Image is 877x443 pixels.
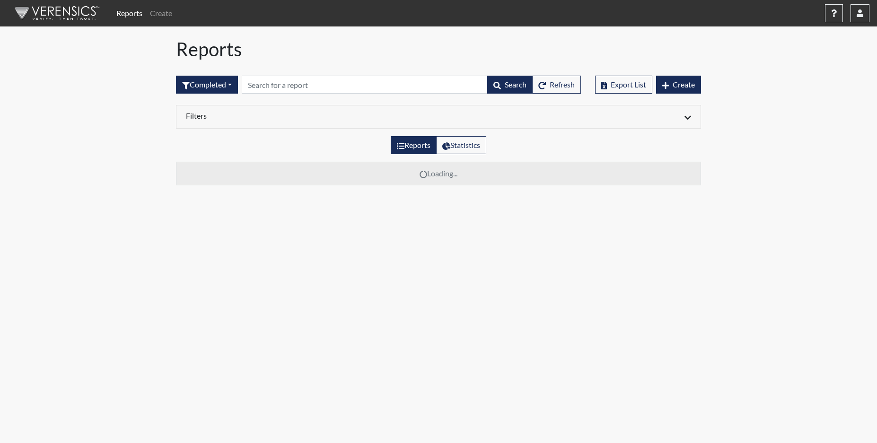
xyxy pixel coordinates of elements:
span: Refresh [550,80,575,89]
div: Filter by interview status [176,76,238,94]
div: Click to expand/collapse filters [179,111,698,122]
input: Search by Registration ID, Interview Number, or Investigation Name. [242,76,488,94]
a: Reports [113,4,146,23]
button: Export List [595,76,652,94]
h6: Filters [186,111,431,120]
button: Create [656,76,701,94]
label: View statistics about completed interviews [436,136,486,154]
span: Search [505,80,526,89]
button: Refresh [532,76,581,94]
span: Create [673,80,695,89]
label: View the list of reports [391,136,437,154]
button: Search [487,76,533,94]
td: Loading... [176,162,701,185]
button: Completed [176,76,238,94]
span: Export List [611,80,646,89]
a: Create [146,4,176,23]
h1: Reports [176,38,701,61]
